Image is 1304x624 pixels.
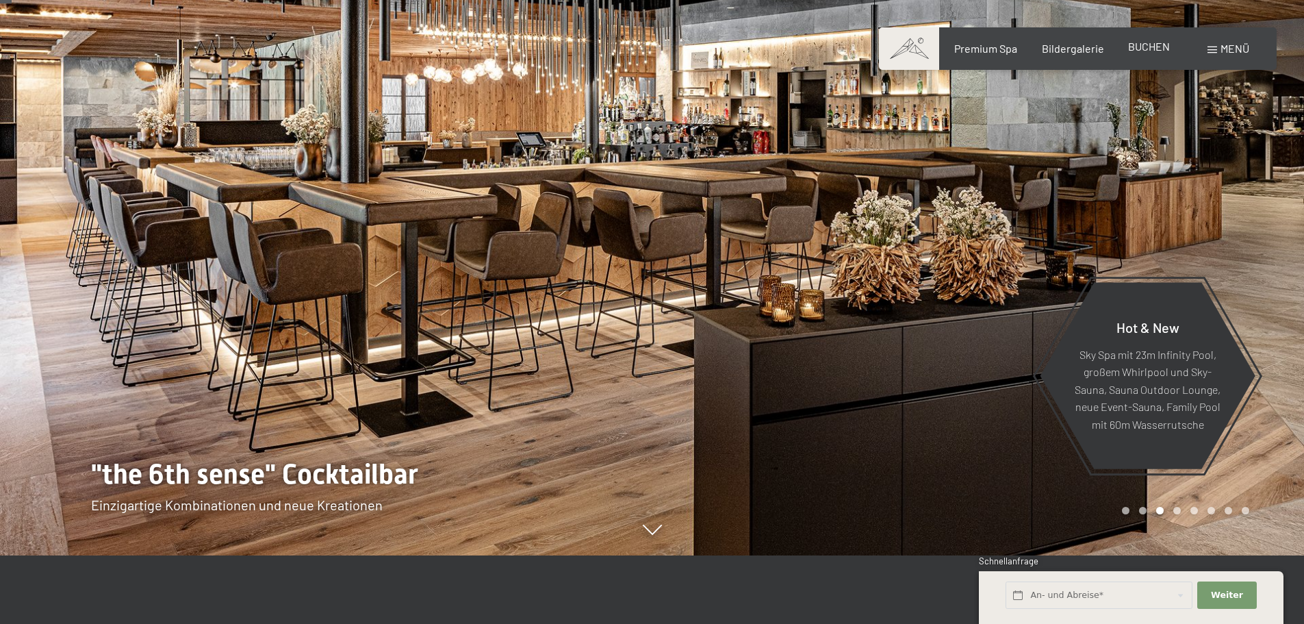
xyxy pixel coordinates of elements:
div: Carousel Pagination [1117,507,1249,514]
div: Carousel Page 6 [1207,507,1215,514]
span: Hot & New [1116,319,1179,335]
button: Weiter [1197,582,1256,610]
span: Menü [1220,42,1249,55]
span: Schnellanfrage [979,556,1038,566]
div: Carousel Page 3 (Current Slide) [1156,507,1164,514]
div: Carousel Page 5 [1190,507,1198,514]
div: Carousel Page 1 [1122,507,1129,514]
div: Carousel Page 4 [1173,507,1181,514]
p: Sky Spa mit 23m Infinity Pool, großem Whirlpool und Sky-Sauna, Sauna Outdoor Lounge, neue Event-S... [1073,345,1222,433]
div: Carousel Page 2 [1139,507,1147,514]
a: Bildergalerie [1042,42,1104,55]
span: Weiter [1211,589,1243,601]
div: Carousel Page 8 [1242,507,1249,514]
a: BUCHEN [1128,40,1170,53]
a: Hot & New Sky Spa mit 23m Infinity Pool, großem Whirlpool und Sky-Sauna, Sauna Outdoor Lounge, ne... [1039,282,1256,470]
a: Premium Spa [954,42,1017,55]
div: Carousel Page 7 [1225,507,1232,514]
